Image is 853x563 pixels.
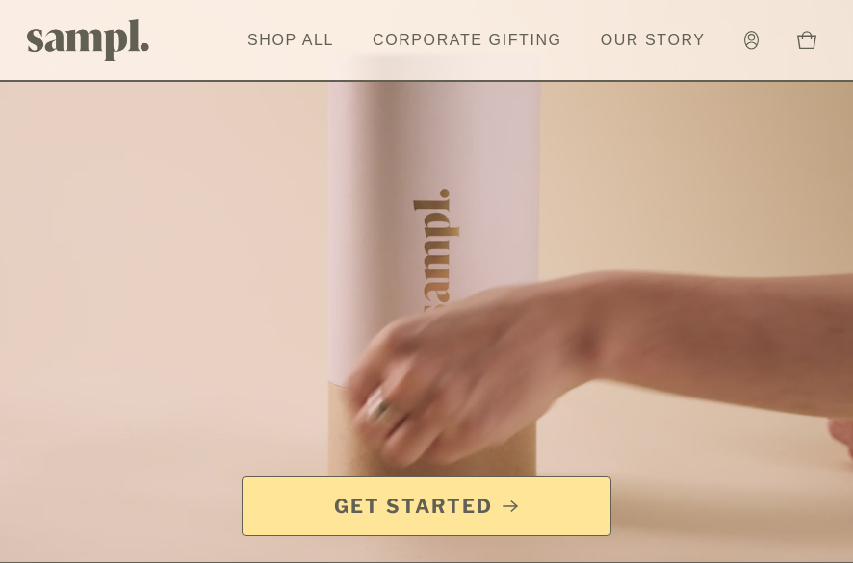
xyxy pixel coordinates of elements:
a: Shop All [238,19,344,62]
a: Corporate Gifting [363,19,572,62]
span: Get Started [334,493,493,520]
a: Get Started [242,476,611,536]
img: Sampl logo [27,19,150,61]
a: Our Story [591,19,715,62]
